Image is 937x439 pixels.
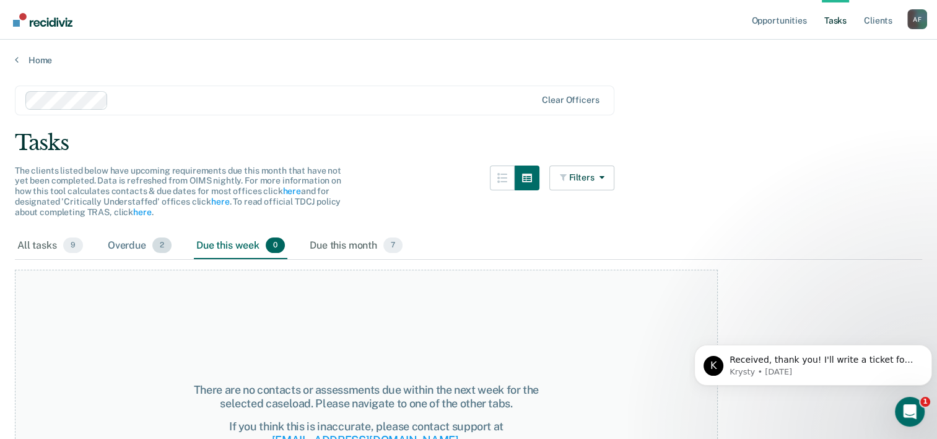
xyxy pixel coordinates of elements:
[907,9,927,29] button: Profile dropdown button
[133,207,151,217] a: here
[282,186,300,196] a: here
[307,233,405,260] div: Due this month7
[152,237,172,254] span: 2
[105,233,174,260] div: Overdue2
[13,13,72,27] img: Recidiviz
[542,95,599,105] div: Clear officers
[63,237,83,254] span: 9
[895,397,925,427] iframe: Intercom live chat
[15,130,922,156] div: Tasks
[15,233,85,260] div: All tasks9
[266,237,285,254] span: 0
[907,9,927,29] div: A F
[194,233,287,260] div: Due this week0
[211,197,229,206] a: here
[15,55,922,66] a: Home
[191,383,541,410] div: There are no contacts or assessments due within the next week for the selected caseload. Please n...
[15,166,341,217] span: The clients listed below have upcoming requirements due this month that have not yet been complet...
[920,397,930,407] span: 1
[383,237,403,254] span: 7
[549,166,615,190] button: Filters
[689,319,937,406] iframe: Intercom notifications message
